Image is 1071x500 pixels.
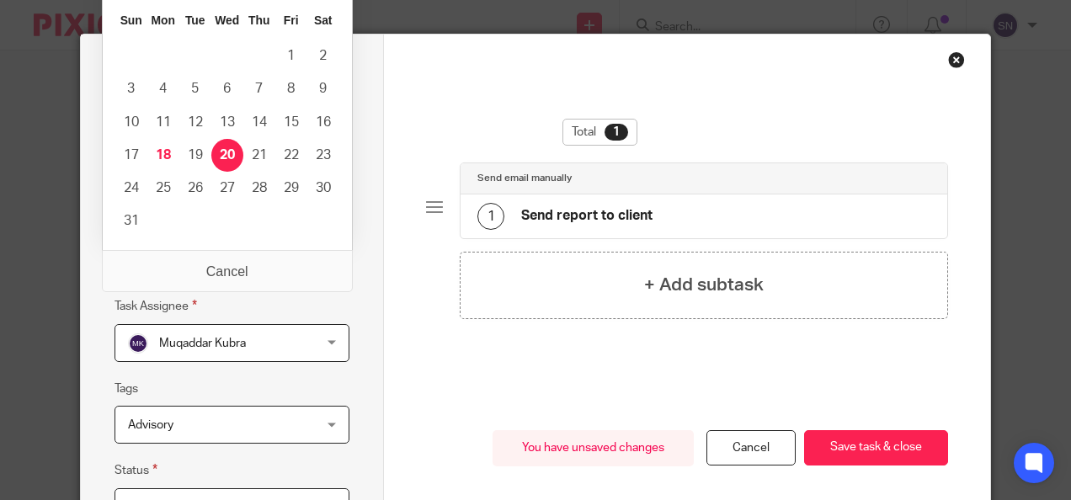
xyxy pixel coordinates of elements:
button: 12 [179,106,211,139]
abbr: Sunday [120,13,142,27]
span: Advisory [128,419,173,431]
button: 23 [307,139,339,172]
button: 9 [307,72,339,105]
h4: + Add subtask [644,272,764,298]
div: 1 [477,203,504,230]
button: 17 [115,139,147,172]
label: Task Assignee [115,296,197,316]
button: 13 [211,106,243,139]
button: 24 [115,172,147,205]
button: 6 [211,72,243,105]
button: 27 [211,172,243,205]
abbr: Saturday [314,13,333,27]
button: 30 [307,172,339,205]
div: 1 [605,124,628,141]
abbr: Monday [151,13,174,27]
button: 16 [307,106,339,139]
button: 26 [179,172,211,205]
button: 15 [275,106,307,139]
button: 31 [115,205,147,237]
img: svg%3E [128,333,148,354]
abbr: Friday [284,13,299,27]
button: 10 [115,106,147,139]
abbr: Wednesday [215,13,239,27]
div: You have unsaved changes [493,430,694,466]
div: Close this dialog window [948,51,965,68]
button: 5 [179,72,211,105]
div: Total [562,119,637,146]
button: 11 [147,106,179,139]
button: 7 [243,72,275,105]
input: Use the arrow keys to pick a date [115,242,349,279]
button: 20 [211,139,243,172]
abbr: Tuesday [185,13,205,27]
button: 22 [275,139,307,172]
button: 19 [179,139,211,172]
h4: Send email manually [477,172,572,185]
button: 25 [147,172,179,205]
button: 21 [243,139,275,172]
button: 14 [243,106,275,139]
h4: Send report to client [521,207,653,225]
button: Save task & close [804,430,948,466]
button: 4 [147,72,179,105]
label: Tags [115,380,138,397]
button: 8 [275,72,307,105]
button: 1 [275,40,307,72]
a: Cancel [706,430,796,466]
label: Status [115,460,157,480]
button: 2 [307,40,339,72]
button: 28 [243,172,275,205]
abbr: Thursday [248,13,269,27]
button: 3 [115,72,147,105]
button: 18 [147,139,179,172]
span: Muqaddar Kubra [159,338,246,349]
button: 29 [275,172,307,205]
